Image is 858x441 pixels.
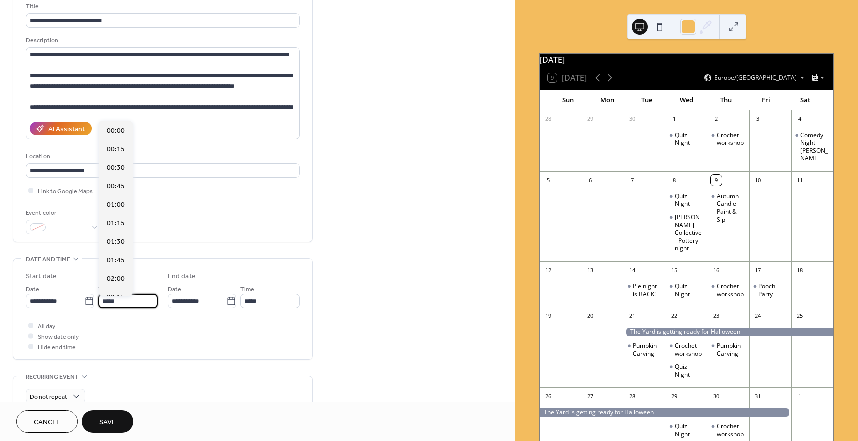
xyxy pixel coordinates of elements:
[48,124,85,135] div: AI Assistant
[633,342,662,357] div: Pumpkin Carving
[633,282,662,298] div: Pie night is BACK!
[588,90,627,110] div: Mon
[708,282,750,298] div: Crochet workshop
[543,391,554,402] div: 26
[711,265,722,276] div: 16
[540,408,791,417] div: The Yard is getting ready for Halloween
[26,35,298,46] div: Description
[38,332,79,342] span: Show date only
[711,175,722,186] div: 9
[26,208,101,218] div: Event color
[667,90,706,110] div: Wed
[675,342,704,357] div: Crochet workshop
[168,271,196,282] div: End date
[706,90,746,110] div: Thu
[675,282,704,298] div: Quiz Night
[708,342,750,357] div: Pumpkin Carving
[107,200,125,210] span: 01:00
[26,254,70,265] span: Date and time
[749,282,791,298] div: Pooch Party
[624,342,666,357] div: Pumpkin Carving
[711,310,722,321] div: 23
[168,284,181,295] span: Date
[585,114,596,125] div: 29
[675,131,704,147] div: Quiz Night
[708,422,750,438] div: Crochet workshop
[107,274,125,284] span: 02:00
[666,131,708,147] div: Quiz Night
[627,175,638,186] div: 7
[585,391,596,402] div: 27
[752,175,763,186] div: 10
[26,151,298,162] div: Location
[794,265,805,276] div: 18
[794,114,805,125] div: 4
[107,144,125,155] span: 00:15
[717,131,746,147] div: Crochet workshop
[794,310,805,321] div: 25
[107,218,125,229] span: 01:15
[585,310,596,321] div: 20
[752,310,763,321] div: 24
[26,271,57,282] div: Start date
[624,328,833,336] div: The Yard is getting ready for Halloween
[717,422,746,438] div: Crochet workshop
[30,391,67,403] span: Do not repeat
[30,122,92,135] button: AI Assistant
[240,284,254,295] span: Time
[627,114,638,125] div: 30
[82,410,133,433] button: Save
[34,417,60,428] span: Cancel
[675,422,704,438] div: Quiz Night
[666,282,708,298] div: Quiz Night
[786,90,825,110] div: Sat
[800,131,829,162] div: Comedy Night - [PERSON_NAME]
[543,175,554,186] div: 5
[794,175,805,186] div: 11
[752,265,763,276] div: 17
[669,265,680,276] div: 15
[107,126,125,136] span: 00:00
[543,265,554,276] div: 12
[107,163,125,173] span: 00:30
[666,192,708,208] div: Quiz Night
[752,114,763,125] div: 3
[627,90,667,110] div: Tue
[666,342,708,357] div: Crochet workshop
[107,181,125,192] span: 00:45
[585,265,596,276] div: 13
[543,114,554,125] div: 28
[791,131,833,162] div: Comedy Night - Paul Sinha
[627,310,638,321] div: 21
[666,213,708,252] div: Ely Clay Collective - Pottery night
[675,213,704,252] div: [PERSON_NAME] Collective - Pottery night
[708,131,750,147] div: Crochet workshop
[717,282,746,298] div: Crochet workshop
[666,363,708,378] div: Quiz Night
[669,391,680,402] div: 29
[16,410,78,433] button: Cancel
[107,292,125,303] span: 02:15
[752,391,763,402] div: 31
[708,192,750,223] div: Autumn Candle Paint & Sip
[627,391,638,402] div: 28
[714,75,797,81] span: Europe/[GEOGRAPHIC_DATA]
[585,175,596,186] div: 6
[99,417,116,428] span: Save
[675,363,704,378] div: Quiz Night
[38,342,76,353] span: Hide end time
[624,282,666,298] div: Pie night is BACK!
[26,372,79,382] span: Recurring event
[26,1,298,12] div: Title
[98,284,112,295] span: Time
[746,90,786,110] div: Fri
[669,114,680,125] div: 1
[38,321,55,332] span: All day
[666,422,708,438] div: Quiz Night
[711,114,722,125] div: 2
[543,310,554,321] div: 19
[107,255,125,266] span: 01:45
[758,282,787,298] div: Pooch Party
[717,192,746,223] div: Autumn Candle Paint & Sip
